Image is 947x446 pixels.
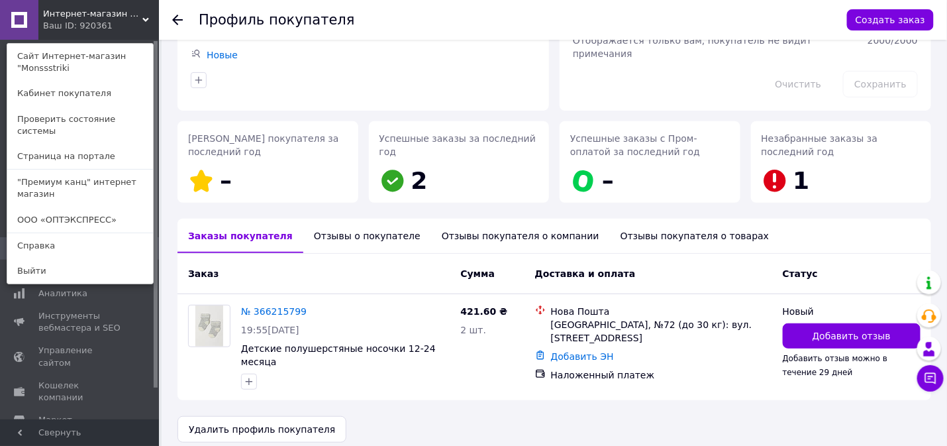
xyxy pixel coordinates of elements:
span: [PERSON_NAME] покупателя за последний год [188,133,339,157]
a: ООО «ОПТЭКСПРЕСС» [7,207,153,233]
button: Удалить профиль покупателя [177,416,346,443]
div: Заказы покупателя [177,219,303,253]
div: Отзывы о покупателе [303,219,431,253]
span: Заказ [188,268,219,279]
a: Детские полушерстяные носочки 12-24 месяца [241,343,436,367]
span: Сумма [460,268,495,279]
span: Доставка и оплата [535,268,636,279]
a: Добавить ЭН [551,351,614,362]
span: Интернет-магазин "Monssstriki [43,8,142,20]
img: Фото товару [195,306,223,347]
a: Сайт Интернет-магазин "Monssstriki [7,44,153,81]
div: Наложенный платеж [551,368,772,382]
span: Добавить отзыв [813,329,891,343]
div: Отзывы покупателя о компании [431,219,610,253]
span: Добавить отзыв можно в течение 29 дней [783,354,888,376]
span: Успешные заказы за последний год [379,133,536,157]
span: 2 [411,167,428,194]
span: Статус [783,268,818,279]
div: [GEOGRAPHIC_DATA], №72 (до 30 кг): вул. [STREET_ADDRESS] [551,318,772,345]
div: Вернуться назад [172,13,183,27]
a: Страница на портале [7,144,153,169]
span: 421.60 ₴ [460,306,507,317]
a: Выйти [7,258,153,284]
span: Успешные заказы с Пром-оплатой за последний год [570,133,700,157]
span: Незабранные заказы за последний год [762,133,878,157]
a: Кабинет покупателя [7,81,153,106]
button: Чат с покупателем [917,365,944,392]
span: – [602,167,614,194]
span: Кошелек компании [38,380,123,404]
span: 2000 / 2000 [868,35,918,46]
span: 2 шт. [460,325,486,335]
a: Новые [207,50,238,60]
a: "Премиум канц" интернет магазин [7,170,153,207]
span: Управление сайтом [38,345,123,368]
a: Проверить состояние системы [7,107,153,144]
span: Инструменты вебмастера и SEO [38,310,123,334]
div: Нова Пошта [551,305,772,318]
button: Добавить отзыв [783,323,921,349]
span: 19:55[DATE] [241,325,299,335]
div: Ваш ID: 920361 [43,20,99,32]
span: Аналитика [38,288,87,300]
span: 1 [793,167,810,194]
a: Фото товару [188,305,230,347]
h1: Профиль покупателя [199,12,355,28]
span: – [220,167,232,194]
a: № 366215799 [241,306,307,317]
button: Создать заказ [847,9,934,30]
a: Справка [7,233,153,258]
span: Маркет [38,414,72,426]
div: Новый [783,305,921,318]
div: Отзывы покупателя о товарах [610,219,780,253]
